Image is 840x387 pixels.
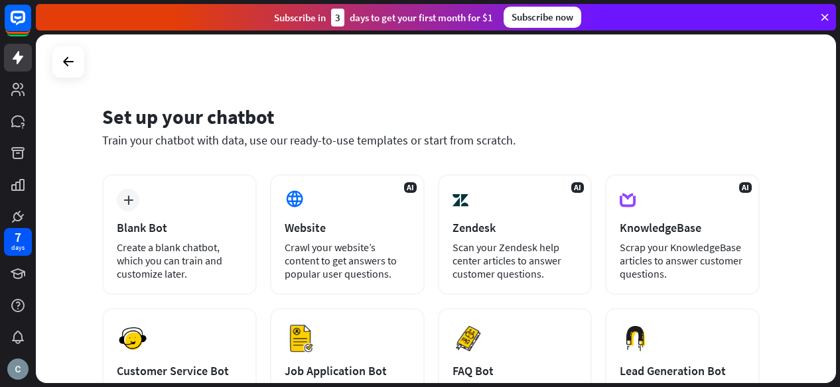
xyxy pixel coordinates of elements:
span: AI [404,182,417,193]
i: plus [123,195,133,205]
div: Train your chatbot with data, use our ready-to-use templates or start from scratch. [102,133,760,148]
div: Customer Service Bot [117,363,242,378]
div: Subscribe now [504,7,581,28]
div: FAQ Bot [453,363,578,378]
div: KnowledgeBase [620,220,745,235]
div: Job Application Bot [285,363,410,378]
div: Lead Generation Bot [620,363,745,378]
div: Create a blank chatbot, which you can train and customize later. [117,241,242,280]
div: Set up your chatbot [102,104,760,129]
div: Scan your Zendesk help center articles to answer customer questions. [453,241,578,280]
div: Crawl your website’s content to get answers to popular user questions. [285,241,410,280]
div: Website [285,220,410,235]
div: 7 [15,231,21,243]
div: days [11,243,25,252]
a: 7 days [4,228,32,256]
div: 3 [331,9,344,27]
div: Subscribe in days to get your first month for $1 [274,9,493,27]
span: AI [571,182,584,193]
div: Scrap your KnowledgeBase articles to answer customer questions. [620,241,745,280]
div: Zendesk [453,220,578,235]
span: AI [739,182,752,193]
div: Blank Bot [117,220,242,235]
